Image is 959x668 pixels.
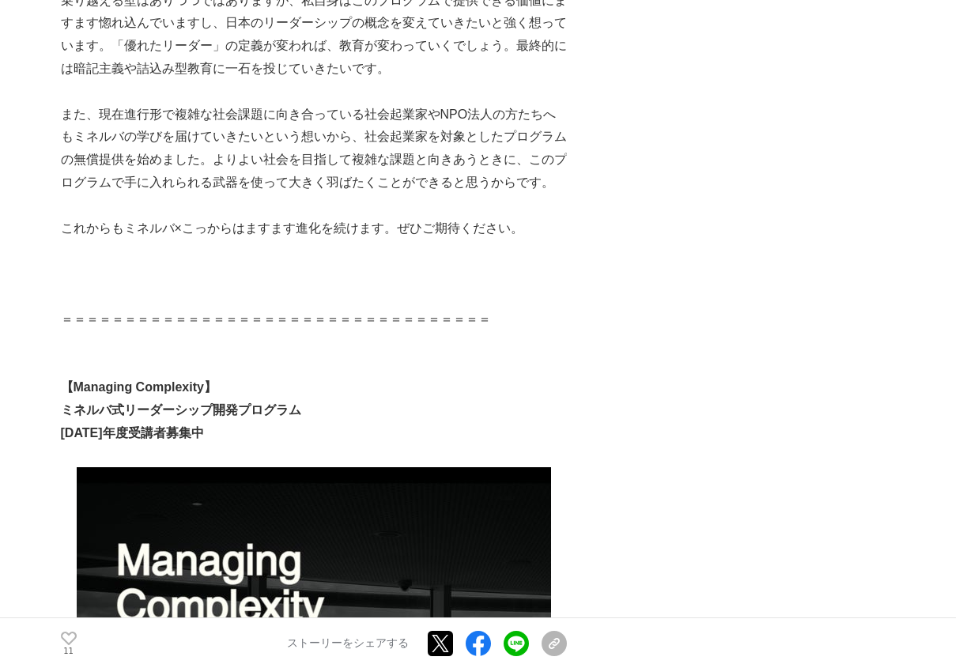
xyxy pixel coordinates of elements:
[61,647,77,655] p: 11
[61,380,217,394] strong: 【Managing Complexity】
[61,426,204,440] strong: [DATE]年度受講者募集中
[61,217,567,240] p: これからもミネルバ×こっからはますます進化を続けます。ぜひご期待ください。
[61,104,567,194] p: また、現在進行形で複雑な社会課題に向き合っている社会起業家やNPO法人の方たちへもミネルバの学びを届けていきたいという想いから、社会起業家を対象としたプログラムの無償提供を始めました。よりよい社...
[61,403,301,417] strong: ミネルバ式リーダーシップ開発プログラム
[61,308,567,331] p: ＝＝＝＝＝＝＝＝＝＝＝＝＝＝＝＝＝＝＝＝＝＝＝＝＝＝＝＝＝＝＝＝＝＝
[287,636,409,651] p: ストーリーをシェアする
